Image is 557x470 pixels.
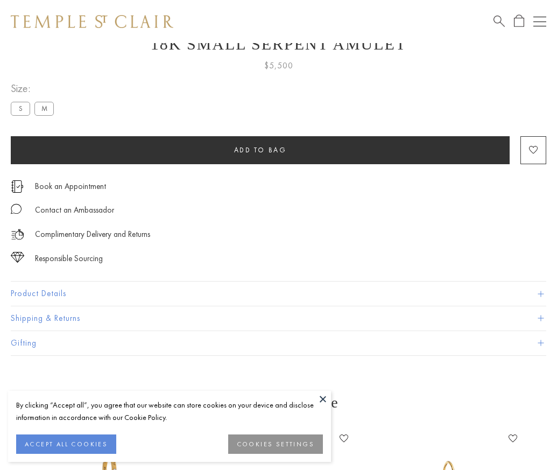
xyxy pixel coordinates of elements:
[16,434,116,454] button: ACCEPT ALL COOKIES
[34,102,54,115] label: M
[35,228,150,241] p: Complimentary Delivery and Returns
[11,331,546,355] button: Gifting
[11,228,24,241] img: icon_delivery.svg
[35,180,106,192] a: Book an Appointment
[11,35,546,53] h1: 18K Small Serpent Amulet
[514,15,524,28] a: Open Shopping Bag
[11,252,24,263] img: icon_sourcing.svg
[11,306,546,331] button: Shipping & Returns
[16,399,323,424] div: By clicking “Accept all”, you agree that our website can store cookies on your device and disclos...
[11,80,58,97] span: Size:
[493,15,505,28] a: Search
[228,434,323,454] button: COOKIES SETTINGS
[11,180,24,193] img: icon_appointment.svg
[11,102,30,115] label: S
[234,145,287,155] span: Add to bag
[11,15,173,28] img: Temple St. Clair
[35,204,114,217] div: Contact an Ambassador
[533,15,546,28] button: Open navigation
[11,282,546,306] button: Product Details
[11,136,510,164] button: Add to bag
[35,252,103,265] div: Responsible Sourcing
[11,204,22,214] img: MessageIcon-01_2.svg
[264,59,293,73] span: $5,500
